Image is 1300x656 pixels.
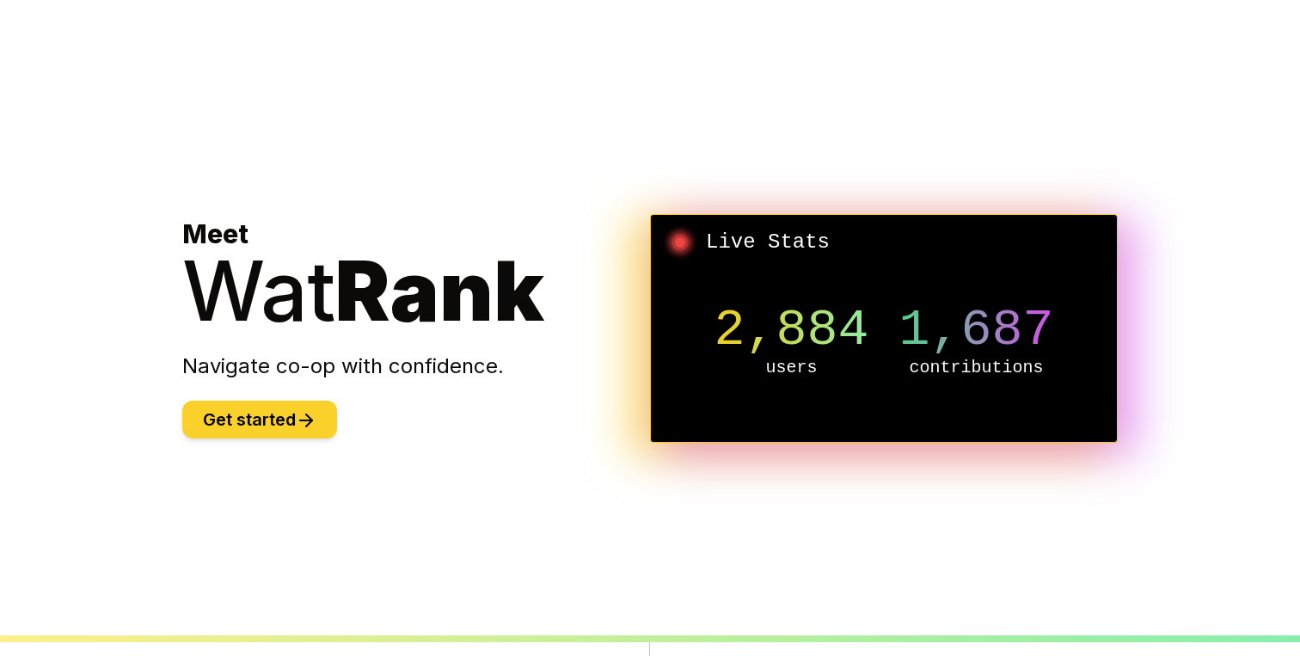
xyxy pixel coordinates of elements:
[884,356,1069,380] p: contributions
[182,401,337,438] button: Get started
[335,241,544,340] span: Rank
[884,304,1069,356] p: 1,687
[182,412,337,429] a: Get started
[665,229,1103,256] h2: Live Stats
[182,241,335,340] span: Wat
[182,353,650,380] p: Navigate co-op with confidence.
[699,304,884,356] p: 2,884
[182,218,650,332] h1: Meet
[699,356,884,380] p: users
